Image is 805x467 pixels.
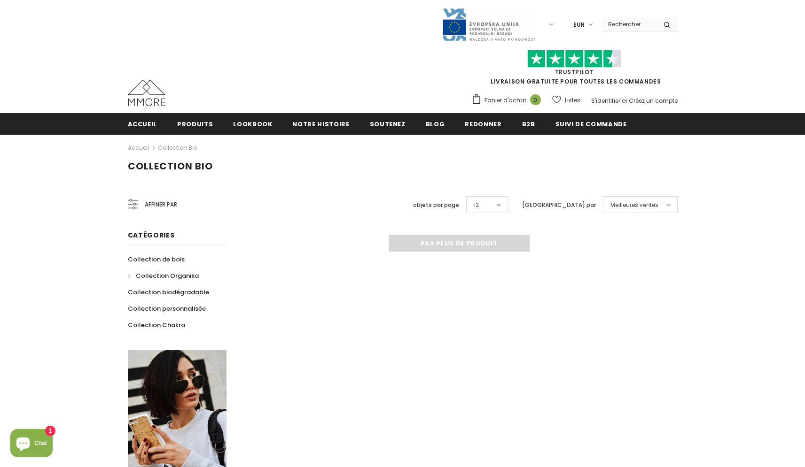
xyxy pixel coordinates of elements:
a: Lookbook [233,113,272,134]
span: Listes [565,96,580,105]
a: Collection Organika [128,268,199,284]
a: Produits [177,113,213,134]
span: Produits [177,120,213,129]
a: Suivi de commande [555,113,627,134]
a: Accueil [128,142,149,153]
span: Collection Organika [136,271,199,280]
a: Notre histoire [292,113,349,134]
inbox-online-store-chat: Shopify online store chat [8,429,55,459]
span: or [622,97,627,105]
span: EUR [573,20,585,30]
span: soutenez [370,120,406,129]
span: 12 [474,200,479,210]
a: Listes [552,92,580,108]
a: B2B [522,113,535,134]
span: Accueil [128,120,157,129]
a: Redonner [465,113,501,134]
label: objets par page [413,200,459,210]
a: S'identifier [591,97,620,105]
img: Cas MMORE [128,80,165,106]
span: Catégories [128,230,175,240]
span: 0 [530,94,541,105]
a: Collection de bois [128,251,185,268]
img: Javni Razpis [442,8,536,42]
span: Collection Chakra [128,321,185,329]
span: Lookbook [233,120,272,129]
span: Blog [426,120,445,129]
span: Collection personnalisée [128,304,206,313]
a: Collection Bio [158,144,197,152]
span: LIVRAISON GRATUITE POUR TOUTES LES COMMANDES [471,54,678,85]
span: Affiner par [145,199,177,210]
span: Meilleures ventes [610,200,658,210]
span: Notre histoire [292,120,349,129]
span: Collection Bio [128,160,213,173]
label: [GEOGRAPHIC_DATA] par [522,200,596,210]
img: Faites confiance aux étoiles pilotes [527,50,621,68]
span: Collection biodégradable [128,288,209,297]
span: Suivi de commande [555,120,627,129]
span: Panier d'achat [485,96,526,105]
a: soutenez [370,113,406,134]
a: Collection personnalisée [128,300,206,317]
a: Javni Razpis [442,20,536,28]
a: Accueil [128,113,157,134]
span: B2B [522,120,535,129]
span: Redonner [465,120,501,129]
a: Panier d'achat 0 [471,93,546,107]
a: TrustPilot [555,68,594,76]
span: Collection de bois [128,255,185,264]
a: Créez un compte [629,97,678,105]
a: Collection Chakra [128,317,185,333]
input: Search Site [602,17,657,31]
a: Collection biodégradable [128,284,209,300]
a: Blog [426,113,445,134]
